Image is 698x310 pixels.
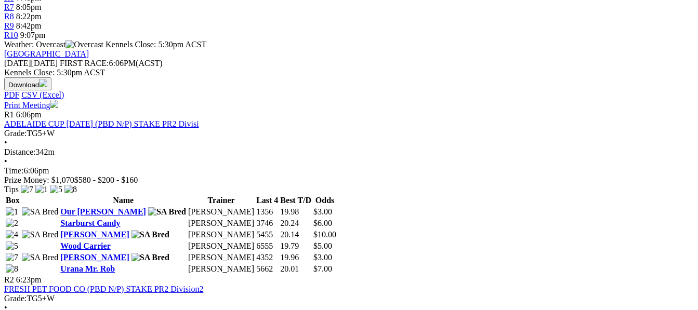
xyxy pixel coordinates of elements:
[60,264,115,273] a: Urana Mr. Rob
[188,218,255,228] td: [PERSON_NAME]
[4,12,14,21] a: R8
[22,253,59,262] img: SA Bred
[188,230,255,240] td: [PERSON_NAME]
[4,129,27,138] span: Grade:
[60,241,110,250] a: Wood Carrier
[60,59,109,68] span: FIRST RACE:
[188,241,255,251] td: [PERSON_NAME]
[16,110,42,119] span: 6:06pm
[256,207,279,217] td: 1356
[188,195,255,206] th: Trainer
[65,40,103,49] img: Overcast
[313,241,332,250] span: $5.00
[4,31,18,39] a: R10
[60,219,120,227] a: Starburst Candy
[188,207,255,217] td: [PERSON_NAME]
[4,21,14,30] a: R9
[4,59,58,68] span: [DATE]
[4,147,694,157] div: 342m
[280,230,312,240] td: 20.14
[4,176,694,185] div: Prize Money: $1,070
[4,119,199,128] a: ADELAIDE CUP [DATE] (PBD N/P) STAKE PR2 Divisi
[60,230,129,239] a: [PERSON_NAME]
[256,218,279,228] td: 3746
[4,110,14,119] span: R1
[256,195,279,206] th: Last 4
[20,31,46,39] span: 9:07pm
[4,294,694,303] div: TG5+W
[4,166,24,175] span: Time:
[4,68,694,77] div: Kennels Close: 5:30pm ACST
[60,207,146,216] a: Our [PERSON_NAME]
[280,218,312,228] td: 20.24
[4,101,58,110] a: Print Meeting
[16,12,42,21] span: 8:22pm
[4,147,35,156] span: Distance:
[280,252,312,263] td: 19.96
[39,79,47,87] img: download.svg
[16,21,42,30] span: 8:42pm
[16,3,42,11] span: 8:05pm
[6,264,18,274] img: 8
[256,252,279,263] td: 4352
[64,185,77,194] img: 8
[313,207,332,216] span: $3.00
[6,207,18,217] img: 1
[256,230,279,240] td: 5455
[60,253,129,262] a: [PERSON_NAME]
[22,207,59,217] img: SA Bred
[6,230,18,239] img: 4
[50,185,62,194] img: 5
[148,207,186,217] img: SA Bred
[256,264,279,274] td: 5662
[4,49,89,58] a: [GEOGRAPHIC_DATA]
[6,241,18,251] img: 5
[4,275,14,284] span: R2
[4,185,19,194] span: Tips
[21,185,33,194] img: 7
[313,253,332,262] span: $3.00
[4,77,51,90] button: Download
[4,59,31,68] span: [DATE]
[131,253,169,262] img: SA Bred
[313,219,332,227] span: $6.00
[22,230,59,239] img: SA Bred
[4,285,203,293] a: FRESH PET FOOD CO (PBD N/P) STAKE PR2 Division2
[280,207,312,217] td: 19.98
[4,157,7,166] span: •
[4,129,694,138] div: TG5+W
[60,59,163,68] span: 6:06PM(ACST)
[4,294,27,303] span: Grade:
[4,40,106,49] span: Weather: Overcast
[313,195,337,206] th: Odds
[6,253,18,262] img: 7
[4,138,7,147] span: •
[313,230,336,239] span: $10.00
[256,241,279,251] td: 6555
[188,264,255,274] td: [PERSON_NAME]
[280,241,312,251] td: 19.79
[106,40,206,49] span: Kennels Close: 5:30pm ACST
[4,166,694,176] div: 6:06pm
[280,195,312,206] th: Best T/D
[74,176,138,184] span: $580 - $200 - $160
[6,196,20,205] span: Box
[4,90,694,100] div: Download
[4,90,19,99] a: PDF
[50,100,58,108] img: printer.svg
[188,252,255,263] td: [PERSON_NAME]
[21,90,64,99] a: CSV (Excel)
[35,185,48,194] img: 1
[60,195,187,206] th: Name
[16,275,42,284] span: 6:23pm
[4,3,14,11] a: R7
[131,230,169,239] img: SA Bred
[6,219,18,228] img: 2
[280,264,312,274] td: 20.01
[313,264,332,273] span: $7.00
